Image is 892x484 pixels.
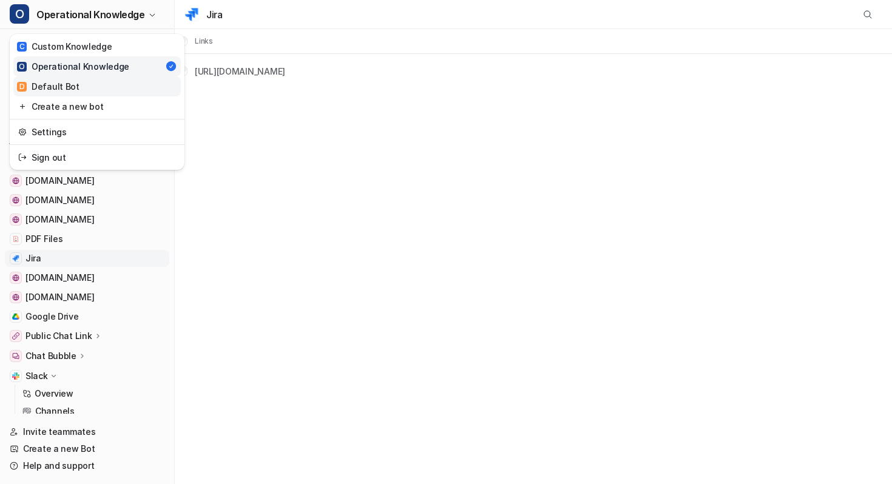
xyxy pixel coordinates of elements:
span: C [17,42,27,52]
span: Operational Knowledge [36,6,145,23]
img: reset [18,126,27,138]
img: reset [18,151,27,164]
div: Default Bot [17,80,79,93]
a: Settings [13,122,181,142]
div: OOperational Knowledge [10,34,184,170]
img: reset [18,100,27,113]
a: Sign out [13,147,181,167]
div: Custom Knowledge [17,40,112,53]
span: O [17,62,27,72]
span: O [10,4,29,24]
a: Create a new bot [13,96,181,116]
div: Operational Knowledge [17,60,129,73]
span: D [17,82,27,92]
